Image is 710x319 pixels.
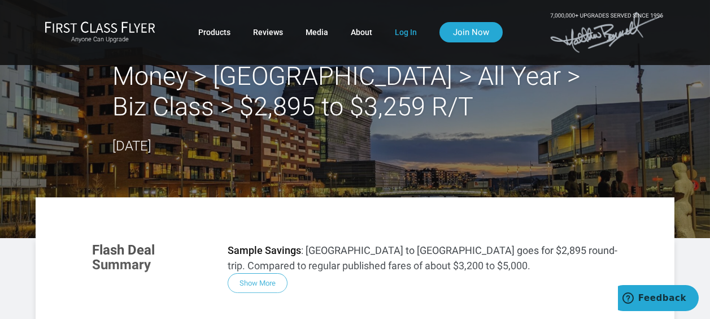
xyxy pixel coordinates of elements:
time: [DATE] [112,138,151,154]
iframe: Opens a widget where you can find more information [618,285,699,313]
a: Join Now [439,22,503,42]
a: Products [198,22,230,42]
h2: Money > [GEOGRAPHIC_DATA] > All Year > Biz Class > $2,895 to $3,259 R/T [112,61,598,122]
a: Media [306,22,328,42]
a: About [351,22,372,42]
p: : [GEOGRAPHIC_DATA] to [GEOGRAPHIC_DATA] goes for $2,895 round-trip. Compared to regular publishe... [228,243,618,273]
h3: Flash Deal Summary [92,243,211,273]
img: First Class Flyer [45,21,155,33]
small: Anyone Can Upgrade [45,36,155,44]
strong: Sample Savings [228,244,301,256]
a: Reviews [253,22,283,42]
a: First Class FlyerAnyone Can Upgrade [45,21,155,44]
a: Log In [395,22,417,42]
